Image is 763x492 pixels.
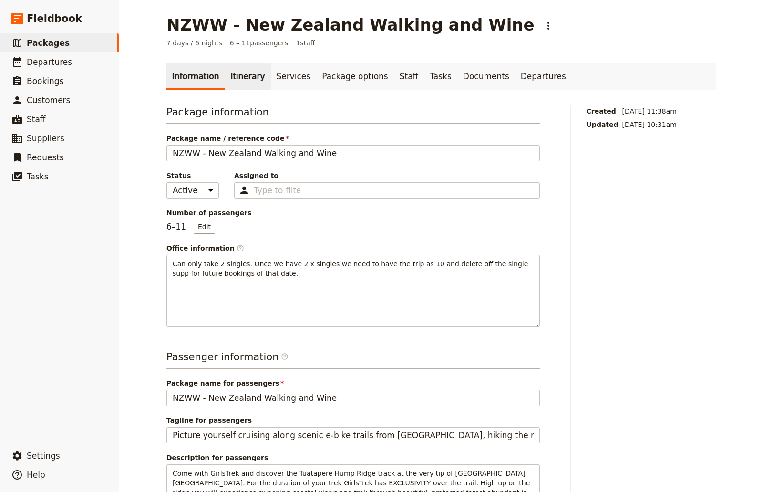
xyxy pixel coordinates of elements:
[166,350,540,369] h3: Passenger information
[27,11,82,26] span: Fieldbook
[26,57,33,65] img: tab_domain_overview_orange.svg
[105,58,161,64] div: Keywords by Traffic
[166,243,540,253] div: Office information
[457,63,515,90] a: Documents
[27,470,45,480] span: Help
[95,57,103,65] img: tab_keywords_by_traffic_grey.svg
[27,451,60,461] span: Settings
[237,244,244,252] span: ​
[166,378,540,388] span: Package name for passengers
[166,390,540,406] input: Package name for passengers
[230,38,289,48] span: 6 – 11 passengers
[27,172,49,181] span: Tasks
[36,58,85,64] div: Domain Overview
[166,416,540,425] span: Tagline for passengers
[166,208,540,218] span: Number of passengers
[15,25,23,32] img: website_grey.svg
[173,260,530,277] span: Can only take 2 singles. Once we have 2 x singles we need to have the trip as 10 and delete off t...
[166,63,225,90] a: Information
[234,171,540,180] span: Assigned to
[316,63,393,90] a: Package options
[27,38,70,48] span: Packages
[225,63,270,90] a: Itinerary
[27,76,63,86] span: Bookings
[540,18,557,34] button: Actions
[587,120,619,129] span: Updated
[622,106,677,116] span: [DATE] 11:38am
[587,106,619,116] span: Created
[424,63,457,90] a: Tasks
[296,38,315,48] span: 1 staff
[27,153,64,162] span: Requests
[27,57,72,67] span: Departures
[194,220,215,234] button: Number of passengers6–11
[281,353,289,360] span: ​
[622,120,677,129] span: [DATE] 10:31am
[166,15,535,34] h1: NZWW - New Zealand Walking and Wine
[254,185,300,196] input: Assigned to
[166,182,219,199] select: Status
[166,134,540,143] span: Package name / reference code
[166,453,540,462] div: Description for passengers
[166,145,540,161] input: Package name / reference code
[166,105,540,124] h3: Package information
[27,115,46,124] span: Staff
[166,427,540,443] input: Tagline for passengers
[27,95,70,105] span: Customers
[27,15,47,23] div: v 4.0.25
[394,63,424,90] a: Staff
[25,25,105,32] div: Domain: [DOMAIN_NAME]
[271,63,317,90] a: Services
[281,353,289,364] span: ​
[166,38,222,48] span: 7 days / 6 nights
[27,134,64,143] span: Suppliers
[15,15,23,23] img: logo_orange.svg
[166,171,219,180] span: Status
[166,220,215,234] p: 6 – 11
[515,63,572,90] a: Departures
